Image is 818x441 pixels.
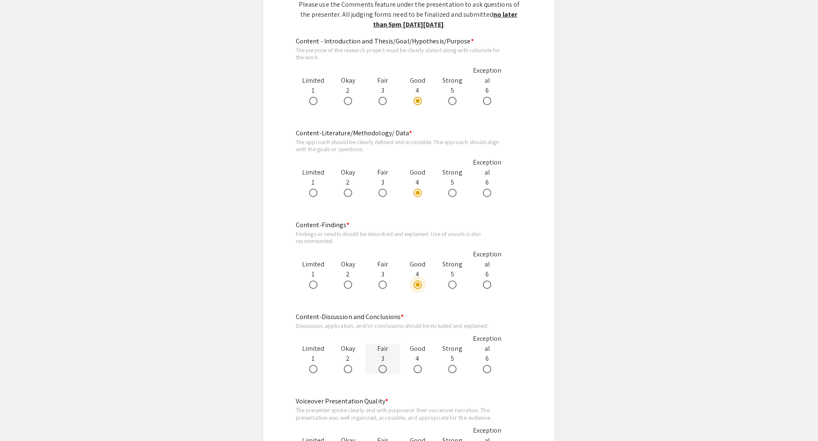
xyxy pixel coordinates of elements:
[366,76,400,106] div: 3
[470,157,505,177] div: Exceptional
[296,397,388,406] mat-label: Voiceover Presentation Quality
[400,167,435,177] div: Good
[435,167,470,177] div: Strong
[366,167,400,177] div: Fair
[296,230,505,245] div: Findings or results should be described and explained. Use of visuals is also recommended.
[330,167,365,177] div: Okay
[470,66,505,86] div: Exceptional
[435,259,470,269] div: Strong
[400,344,435,374] div: 4
[296,37,474,46] mat-label: Content - Introduction and Thesis/Goal/Hypothesis/Purpose
[296,76,330,86] div: Limited
[296,167,330,177] div: Limited
[330,76,365,86] div: Okay
[400,76,435,106] div: 4
[296,406,505,421] div: The presenter spoke clearly and with purpose in their voiceover narration. The presentation was w...
[444,20,445,29] span: .
[296,76,330,106] div: 1
[296,312,404,321] mat-label: Content-Discussion and Conclusions
[296,46,505,61] div: The purpose of the research project must be clearly stated along with rationale for the work.
[330,259,365,269] div: Okay
[296,344,330,374] div: 1
[366,344,400,374] div: 3
[400,259,435,289] div: 4
[296,322,505,329] div: Discussion, application, and/or conclusions should be included and explained.
[435,76,470,86] div: Strong
[296,259,330,269] div: Limited
[400,344,435,354] div: Good
[470,66,505,106] div: 6
[470,249,505,289] div: 6
[366,167,400,198] div: 3
[366,259,400,289] div: 3
[435,167,470,198] div: 5
[366,76,400,86] div: Fair
[470,334,505,374] div: 6
[330,167,365,198] div: 2
[435,76,470,106] div: 5
[296,259,330,289] div: 1
[330,344,365,374] div: 2
[435,344,470,374] div: 5
[6,403,36,435] iframe: Chat
[435,259,470,289] div: 5
[435,344,470,354] div: Strong
[296,129,412,137] mat-label: Content-Literature/Methodology/ Data
[470,249,505,269] div: Exceptional
[330,344,365,354] div: Okay
[296,167,330,198] div: 1
[296,138,505,153] div: The approach should be clearly defined and accessible. The approach should align with the goals o...
[400,259,435,269] div: Good
[366,344,400,354] div: Fair
[470,157,505,198] div: 6
[366,259,400,269] div: Fair
[470,334,505,354] div: Exceptional
[296,220,350,229] mat-label: Content-Findings
[400,167,435,198] div: 4
[400,76,435,86] div: Good
[330,259,365,289] div: 2
[373,10,518,29] u: no later than 5pm [DATE][DATE]
[330,76,365,106] div: 2
[296,344,330,354] div: Limited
